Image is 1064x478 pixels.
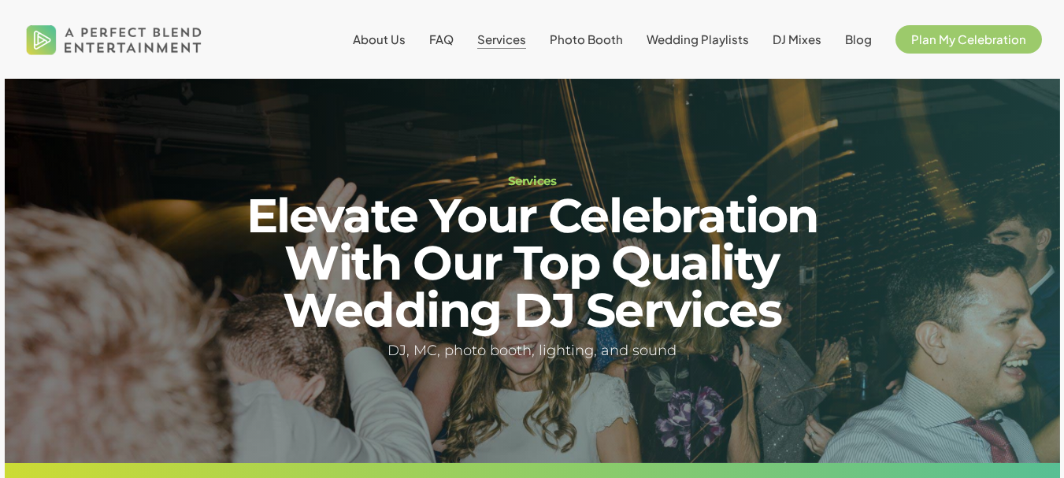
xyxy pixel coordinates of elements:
span: Blog [845,31,872,46]
a: Plan My Celebration [895,33,1042,46]
h2: Elevate Your Celebration With Our Top Quality Wedding DJ Services [216,192,849,334]
a: DJ Mixes [773,33,821,46]
span: FAQ [429,31,454,46]
span: About Us [353,31,406,46]
span: DJ Mixes [773,31,821,46]
img: A Perfect Blend Entertainment [22,11,206,68]
a: About Us [353,33,406,46]
a: Wedding Playlists [647,33,749,46]
span: Photo Booth [550,31,623,46]
a: Blog [845,33,872,46]
span: Wedding Playlists [647,31,749,46]
h1: Services [216,175,849,187]
span: Services [477,31,526,46]
a: FAQ [429,33,454,46]
a: Services [477,33,526,46]
a: Photo Booth [550,33,623,46]
h5: DJ, MC, photo booth, lighting, and sound [216,339,849,362]
span: Plan My Celebration [911,31,1026,46]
